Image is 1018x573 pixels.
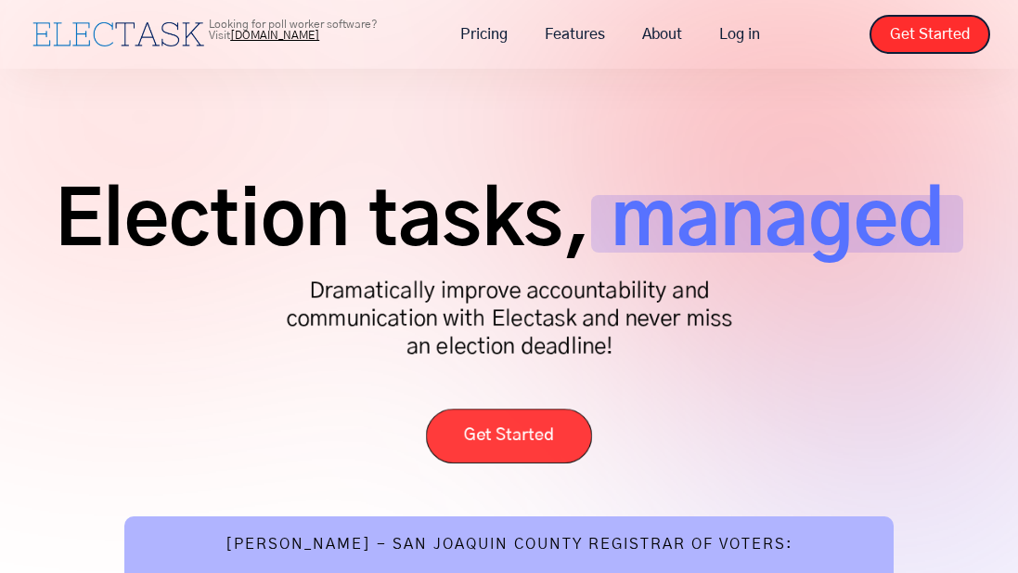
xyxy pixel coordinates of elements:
p: Looking for poll worker software? Visit [209,19,432,41]
a: Features [526,15,624,54]
p: Dramatically improve accountability and communication with Electask and never miss an election de... [277,277,741,360]
a: Pricing [442,15,526,54]
a: [DOMAIN_NAME] [230,30,319,41]
a: Get Started [870,15,990,54]
a: Get Started [426,409,592,463]
span: Election tasks, [55,195,591,253]
a: About [624,15,701,54]
a: Log in [701,15,779,54]
span: managed [591,195,963,253]
a: home [28,18,209,51]
div: [PERSON_NAME] - San Joaquin County Registrar of Voters: [226,535,793,558]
